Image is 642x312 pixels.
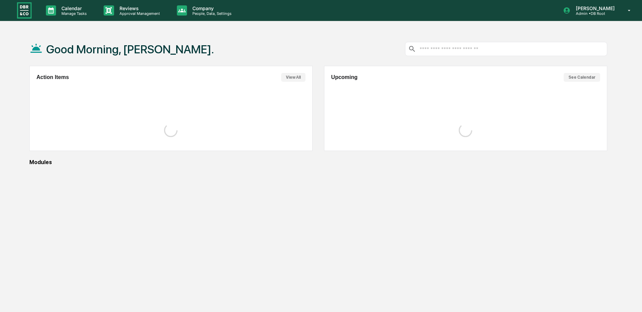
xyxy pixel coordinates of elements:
[46,43,214,56] h1: Good Morning, [PERSON_NAME].
[114,11,163,16] p: Approval Management
[56,5,90,11] p: Calendar
[36,74,69,80] h2: Action Items
[56,11,90,16] p: Manage Tasks
[187,11,235,16] p: People, Data, Settings
[564,73,600,82] button: See Calendar
[281,73,305,82] button: View All
[16,1,32,19] img: logo
[29,159,607,165] div: Modules
[187,5,235,11] p: Company
[570,5,618,11] p: [PERSON_NAME]
[570,11,618,16] p: Admin • DB Root
[331,74,357,80] h2: Upcoming
[114,5,163,11] p: Reviews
